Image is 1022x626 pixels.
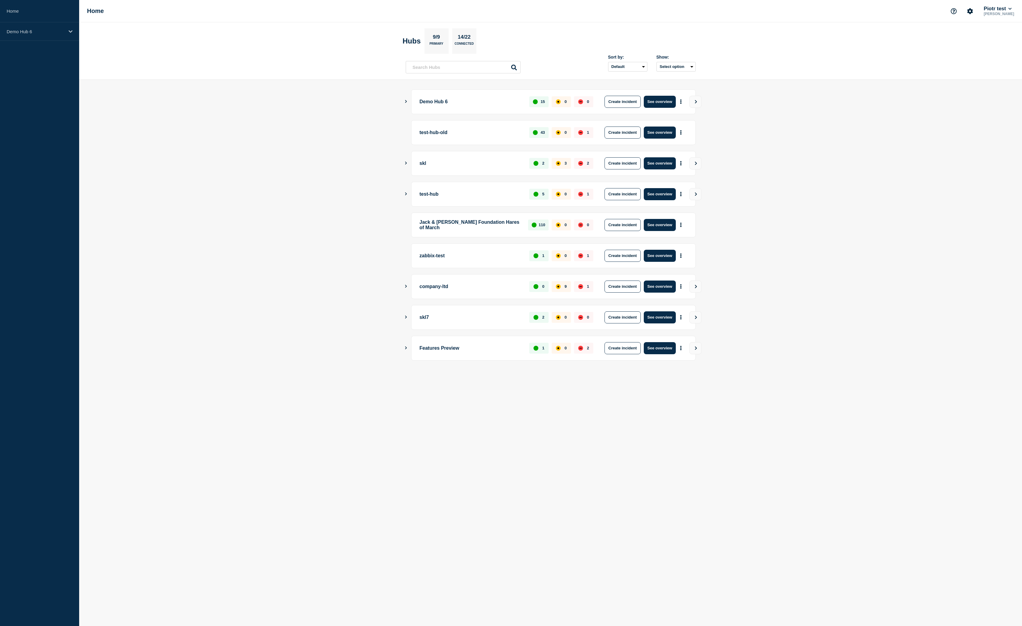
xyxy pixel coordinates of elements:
[644,281,676,293] button: See overview
[7,29,65,34] p: Demo Hub 6
[565,284,567,289] p: 9
[578,253,583,258] div: down
[578,99,583,104] div: down
[565,346,567,350] p: 0
[420,157,523,169] p: skl
[420,127,523,139] p: test-hub-old
[644,96,676,108] button: See overview
[689,157,701,169] button: View
[644,342,676,354] button: See overview
[565,315,567,319] p: 0
[587,253,589,258] p: 1
[420,311,523,323] p: skl7
[689,96,701,108] button: View
[87,8,104,14] h1: Home
[542,346,544,350] p: 1
[565,99,567,104] p: 0
[689,311,701,323] button: View
[420,250,523,262] p: zabbix-test
[677,127,685,138] button: More actions
[677,158,685,169] button: More actions
[420,96,523,108] p: Demo Hub 6
[534,192,538,197] div: up
[608,62,647,72] select: Sort by
[578,346,583,351] div: down
[556,315,561,320] div: affected
[565,223,567,227] p: 0
[587,346,589,350] p: 2
[656,62,696,72] button: Select option
[534,161,538,166] div: up
[677,188,685,200] button: More actions
[656,55,696,59] div: Show:
[644,127,676,139] button: See overview
[947,5,960,18] button: Support
[608,55,647,59] div: Sort by:
[689,188,701,200] button: View
[587,192,589,196] p: 1
[420,281,523,293] p: company-ltd
[604,281,641,293] button: Create incident
[430,42,443,48] p: Primary
[644,219,676,231] button: See overview
[542,192,544,196] p: 5
[532,223,537,227] div: up
[533,130,538,135] div: up
[689,342,701,354] button: View
[420,342,523,354] p: Features Preview
[539,223,545,227] p: 110
[644,250,676,262] button: See overview
[604,96,641,108] button: Create incident
[405,99,408,104] button: Show Connected Hubs
[405,161,408,165] button: Show Connected Hubs
[542,253,544,258] p: 1
[455,42,474,48] p: Connected
[677,342,685,354] button: More actions
[556,346,561,351] div: affected
[604,127,641,139] button: Create incident
[420,188,523,200] p: test-hub
[556,223,561,227] div: affected
[534,284,538,289] div: up
[565,161,567,165] p: 3
[677,281,685,292] button: More actions
[406,61,521,73] input: Search Hubs
[578,130,583,135] div: down
[405,284,408,289] button: Show Connected Hubs
[604,311,641,323] button: Create incident
[542,315,544,319] p: 2
[405,315,408,319] button: Show Connected Hubs
[456,34,473,42] p: 14/22
[982,12,1015,16] p: [PERSON_NAME]
[578,161,583,166] div: down
[587,161,589,165] p: 2
[556,284,561,289] div: affected
[964,5,976,18] button: Account settings
[556,99,561,104] div: affected
[578,223,583,227] div: down
[604,157,641,169] button: Create incident
[533,99,538,104] div: up
[534,253,538,258] div: up
[420,219,521,231] p: Jack & [PERSON_NAME] Foundation Hares of March
[578,192,583,197] div: down
[644,157,676,169] button: See overview
[604,219,641,231] button: Create incident
[677,96,685,107] button: More actions
[587,99,589,104] p: 0
[540,130,545,135] p: 43
[565,192,567,196] p: 0
[542,284,544,289] p: 0
[540,99,545,104] p: 15
[644,311,676,323] button: See overview
[604,342,641,354] button: Create incident
[587,223,589,227] p: 0
[587,315,589,319] p: 0
[689,281,701,293] button: View
[556,130,561,135] div: affected
[565,130,567,135] p: 0
[534,346,538,351] div: up
[534,315,538,320] div: up
[542,161,544,165] p: 2
[677,312,685,323] button: More actions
